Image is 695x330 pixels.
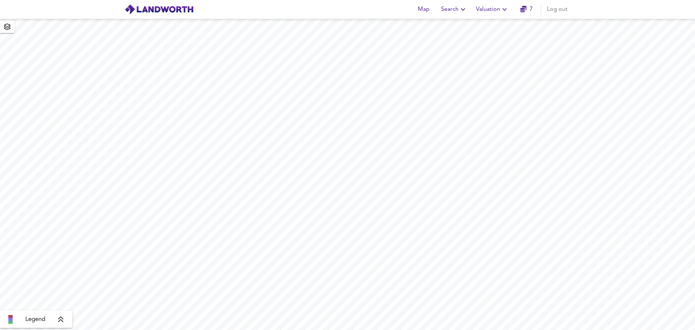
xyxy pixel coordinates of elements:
span: Search [441,4,467,14]
button: 7 [515,2,538,17]
button: Map [412,2,435,17]
span: Valuation [476,4,509,14]
span: Log out [547,4,568,14]
button: Search [438,2,470,17]
span: Map [415,4,432,14]
span: Legend [25,315,45,324]
button: Log out [544,2,570,17]
a: 7 [520,4,533,14]
button: Valuation [473,2,512,17]
img: logo [125,4,194,15]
